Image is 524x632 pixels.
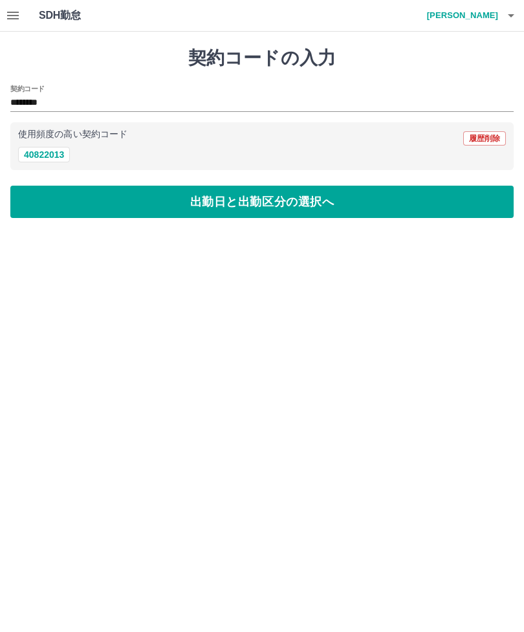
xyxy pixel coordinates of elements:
h1: 契約コードの入力 [10,47,514,69]
p: 使用頻度の高い契約コード [18,130,127,139]
button: 履歴削除 [463,131,506,146]
button: 出勤日と出勤区分の選択へ [10,186,514,218]
button: 40822013 [18,147,70,162]
h2: 契約コード [10,83,45,94]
